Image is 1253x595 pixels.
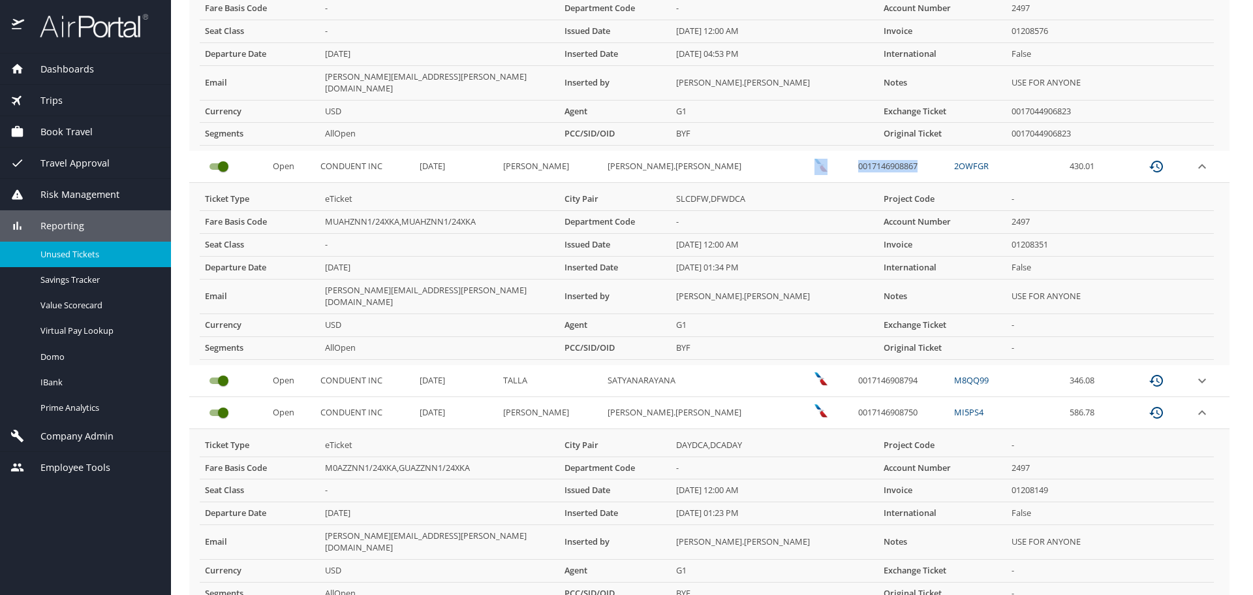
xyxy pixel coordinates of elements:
[878,100,1006,123] th: Exchange Ticket
[320,560,559,583] td: USD
[878,65,1006,100] th: Notes
[200,20,320,42] th: Seat Class
[268,397,315,429] td: Open
[1006,257,1214,280] td: False
[200,65,320,100] th: Email
[24,62,94,76] span: Dashboards
[24,219,84,233] span: Reporting
[1006,336,1214,359] td: -
[559,20,671,42] th: Issued Date
[200,525,320,560] th: Email
[671,314,878,336] td: G1
[200,314,320,336] th: Currency
[878,280,1006,314] th: Notes
[320,188,559,210] td: eTicket
[320,234,559,257] td: -
[602,365,794,397] td: SATYANARAYANA
[12,13,25,39] img: icon-airportal.png
[671,188,878,210] td: SLCDFW,DFWDCA
[498,397,602,429] td: [PERSON_NAME]
[200,457,320,479] th: Fare Basis Code
[200,188,320,210] th: Ticket Type
[1194,159,1210,174] button: expand row
[320,434,559,457] td: eTicket
[320,257,559,280] td: [DATE]
[671,502,878,525] td: [DATE] 01:23 PM
[24,187,119,202] span: Risk Management
[268,151,315,183] td: Open
[559,434,671,457] th: City Pair
[559,560,671,583] th: Agent
[1006,100,1214,123] td: 0017044906823
[315,365,414,397] td: CONDUENT INC
[814,372,828,385] img: American Airlines
[878,211,1006,234] th: Account Number
[878,42,1006,65] th: International
[320,100,559,123] td: USD
[878,20,1006,42] th: Invoice
[200,479,320,502] th: Seat Class
[200,560,320,583] th: Currency
[878,502,1006,525] th: International
[200,502,320,525] th: Departure Date
[320,479,559,502] td: -
[559,123,671,146] th: PCC/SID/OID
[1006,525,1214,560] td: USE FOR ANYONE
[1006,65,1214,100] td: USE FOR ANYONE
[878,234,1006,257] th: Invoice
[1040,365,1129,397] td: 346.08
[40,325,155,337] span: Virtual Pay Lookup
[1006,280,1214,314] td: USE FOR ANYONE
[320,123,559,146] td: AllOpen
[954,374,989,386] a: M8QQ99
[559,525,671,560] th: Inserted by
[671,457,878,479] td: -
[1006,560,1214,583] td: -
[40,274,155,286] span: Savings Tracker
[320,457,559,479] td: M0AZZNN1/24XKA,GUAZZNN1/24XKA
[320,502,559,525] td: [DATE]
[200,42,320,65] th: Departure Date
[1006,211,1214,234] td: 2497
[559,234,671,257] th: Issued Date
[853,365,949,397] td: 0017146908794
[559,100,671,123] th: Agent
[671,42,878,65] td: [DATE] 04:53 PM
[40,402,155,414] span: Prime Analytics
[200,434,320,457] th: Ticket Type
[315,397,414,429] td: CONDUENT INC
[1040,397,1129,429] td: 586.78
[200,336,320,359] th: Segments
[498,365,602,397] td: TALLA
[40,351,155,363] span: Domo
[878,457,1006,479] th: Account Number
[25,13,148,39] img: airportal-logo.png
[671,123,878,146] td: BYF
[24,156,110,170] span: Travel Approval
[671,560,878,583] td: G1
[24,93,63,108] span: Trips
[1006,434,1214,457] td: -
[1194,373,1210,389] button: expand row
[671,100,878,123] td: G1
[878,257,1006,280] th: International
[878,123,1006,146] th: Original Ticket
[954,406,983,418] a: MI5PS4
[559,188,671,210] th: City Pair
[853,397,949,429] td: 0017146908750
[671,336,878,359] td: BYF
[559,211,671,234] th: Department Code
[200,100,320,123] th: Currency
[878,560,1006,583] th: Exchange Ticket
[671,525,878,560] td: [PERSON_NAME].[PERSON_NAME]
[1006,20,1214,42] td: 01208576
[320,211,559,234] td: MUAHZNN1/24XKA,MUAHZNN1/24XKA
[671,479,878,502] td: [DATE] 12:00 AM
[878,525,1006,560] th: Notes
[559,457,671,479] th: Department Code
[878,314,1006,336] th: Exchange Ticket
[1006,123,1214,146] td: 0017044906823
[320,525,559,560] td: [PERSON_NAME][EMAIL_ADDRESS][PERSON_NAME][DOMAIN_NAME]
[268,365,315,397] td: Open
[878,336,1006,359] th: Original Ticket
